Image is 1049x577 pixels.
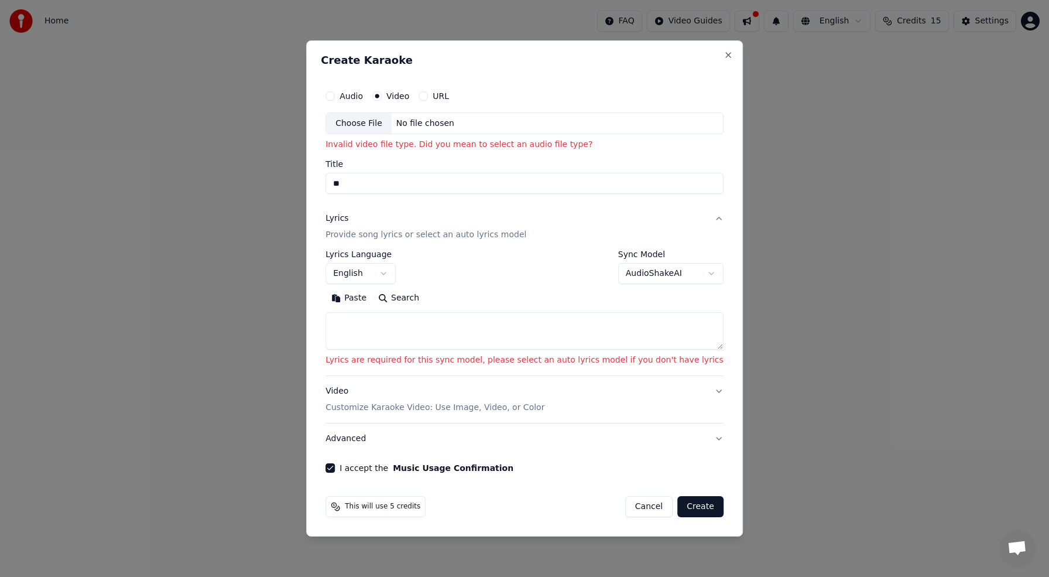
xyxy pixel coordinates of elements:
[372,289,425,308] button: Search
[433,92,449,100] label: URL
[321,55,728,66] h2: Create Karaoke
[325,355,724,367] p: Lyrics are required for this sync model, please select an auto lyrics model if you don't have lyrics
[325,161,724,169] label: Title
[325,251,396,259] label: Lyrics Language
[325,376,724,423] button: VideoCustomize Karaoke Video: Use Image, Video, or Color
[325,251,724,376] div: LyricsProvide song lyrics or select an auto lyrics model
[326,113,392,134] div: Choose File
[392,118,459,129] div: No file chosen
[625,496,673,517] button: Cancel
[325,402,544,414] p: Customize Karaoke Video: Use Image, Video, or Color
[325,230,526,241] p: Provide song lyrics or select an auto lyrics model
[345,502,420,511] span: This will use 5 credits
[618,251,724,259] label: Sync Model
[677,496,724,517] button: Create
[325,385,544,414] div: Video
[325,139,724,151] p: Invalid video file type. Did you mean to select an audio file type?
[325,289,372,308] button: Paste
[340,464,513,472] label: I accept the
[386,92,409,100] label: Video
[393,464,513,472] button: I accept the
[325,424,724,454] button: Advanced
[325,213,348,225] div: Lyrics
[325,204,724,251] button: LyricsProvide song lyrics or select an auto lyrics model
[340,92,363,100] label: Audio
